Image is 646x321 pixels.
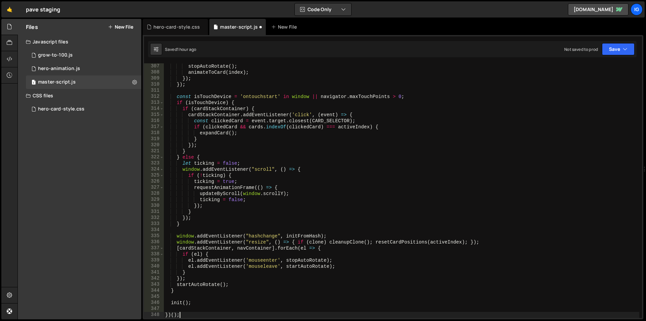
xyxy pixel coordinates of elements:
div: New File [271,24,299,30]
div: 316 [144,118,164,124]
div: 16760/45784.css [26,102,141,116]
button: Code Only [295,3,351,15]
div: 327 [144,185,164,191]
div: 320 [144,142,164,148]
div: Javascript files [18,35,141,49]
a: 🤙 [1,1,18,18]
div: 348 [144,312,164,318]
div: 332 [144,215,164,221]
div: master-script.js [220,24,258,30]
button: Save [602,43,635,55]
div: 323 [144,160,164,166]
div: 16760/45786.js [26,75,141,89]
div: 312 [144,94,164,100]
div: 328 [144,191,164,197]
div: grow-to-100.js [38,52,73,58]
div: 321 [144,148,164,154]
div: 322 [144,154,164,160]
div: 344 [144,288,164,294]
a: ig [631,3,643,15]
div: 334 [144,227,164,233]
div: 347 [144,306,164,312]
div: 1 hour ago [177,46,196,52]
div: 325 [144,172,164,179]
span: 1 [32,80,36,86]
div: hero-animation.js [38,66,80,72]
div: hero-card-style.css [38,106,84,112]
div: hero-card-style.css [153,24,200,30]
div: 335 [144,233,164,239]
div: 340 [144,263,164,269]
div: 315 [144,112,164,118]
div: 343 [144,282,164,288]
div: 324 [144,166,164,172]
a: [DOMAIN_NAME] [568,3,629,15]
div: 345 [144,294,164,300]
div: 319 [144,136,164,142]
div: 329 [144,197,164,203]
div: 331 [144,209,164,215]
div: 346 [144,300,164,306]
div: 318 [144,130,164,136]
div: CSS files [18,89,141,102]
div: 310 [144,82,164,88]
button: New File [108,24,133,30]
div: 342 [144,276,164,282]
div: 339 [144,257,164,263]
div: 314 [144,106,164,112]
div: 16760/45783.js [26,49,141,62]
div: Saved [165,46,196,52]
div: 311 [144,88,164,94]
div: 330 [144,203,164,209]
div: 308 [144,69,164,75]
div: 317 [144,124,164,130]
div: 307 [144,63,164,69]
div: 326 [144,179,164,185]
div: 16760/45785.js [26,62,141,75]
div: master-script.js [38,79,76,85]
div: 337 [144,245,164,251]
div: 309 [144,75,164,82]
h2: Files [26,23,38,31]
div: 341 [144,269,164,276]
div: Not saved to prod [564,46,598,52]
div: pave staging [26,5,60,13]
div: 338 [144,251,164,257]
div: 313 [144,100,164,106]
div: 333 [144,221,164,227]
div: 336 [144,239,164,245]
